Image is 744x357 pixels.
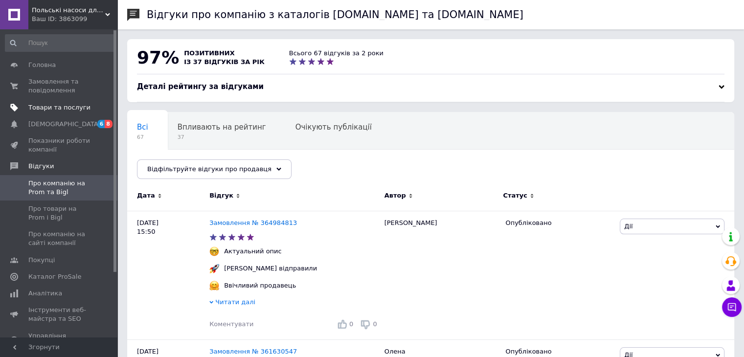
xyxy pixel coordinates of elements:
[505,219,612,227] div: Опубліковано
[5,34,115,52] input: Пошук
[222,247,284,256] div: Актуальний опис
[178,123,266,132] span: Впливають на рейтинг
[28,61,56,69] span: Головна
[624,223,632,230] span: Дії
[209,219,297,226] a: Замовлення № 364984813
[505,347,612,356] div: Опубліковано
[32,6,105,15] span: Польські насоси для води Omnigena
[147,165,271,173] span: Відфільтруйте відгуки про продавця
[32,15,117,23] div: Ваш ID: 3863099
[209,191,233,200] span: Відгук
[127,150,256,187] div: Опубліковані без коментаря
[137,82,724,92] div: Деталі рейтингу за відгуками
[209,246,219,256] img: :nerd_face:
[28,256,55,265] span: Покупці
[209,348,297,355] a: Замовлення № 361630547
[137,191,155,200] span: Дата
[137,82,264,91] span: Деталі рейтингу за відгуками
[28,179,90,197] span: Про компанію на Prom та Bigl
[28,103,90,112] span: Товари та послуги
[28,162,54,171] span: Відгуки
[127,211,209,339] div: [DATE] 15:50
[137,47,179,67] span: 97%
[289,49,383,58] div: Всього 67 відгуків за 2 роки
[184,58,265,66] span: із 37 відгуків за рік
[722,297,742,317] button: Чат з покупцем
[28,230,90,247] span: Про компанію на сайті компанії
[97,120,105,128] span: 6
[209,264,219,273] img: :rocket:
[349,320,353,328] span: 0
[28,289,62,298] span: Аналітика
[28,306,90,323] span: Інструменти веб-майстра та SEO
[28,120,101,129] span: [DEMOGRAPHIC_DATA]
[209,298,380,309] div: Читати далі
[28,204,90,222] span: Про товари на Prom і Bigl
[222,264,319,273] div: [PERSON_NAME] відправили
[222,281,298,290] div: Ввічливий продавець
[295,123,372,132] span: Очікують публікації
[215,298,255,306] span: Читати далі
[209,320,253,328] span: Коментувати
[137,160,236,169] span: Опубліковані без комен...
[178,134,266,141] span: 37
[28,272,81,281] span: Каталог ProSale
[137,134,148,141] span: 67
[384,191,406,200] span: Автор
[184,49,235,57] span: позитивних
[28,332,90,349] span: Управління сайтом
[380,211,501,339] div: [PERSON_NAME]
[28,136,90,154] span: Показники роботи компанії
[503,191,527,200] span: Статус
[137,123,148,132] span: Всі
[28,77,90,95] span: Замовлення та повідомлення
[209,320,253,329] div: Коментувати
[147,9,523,21] h1: Відгуки про компанію з каталогів [DOMAIN_NAME] та [DOMAIN_NAME]
[209,281,219,290] img: :hugging_face:
[105,120,113,128] span: 8
[373,320,377,328] span: 0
